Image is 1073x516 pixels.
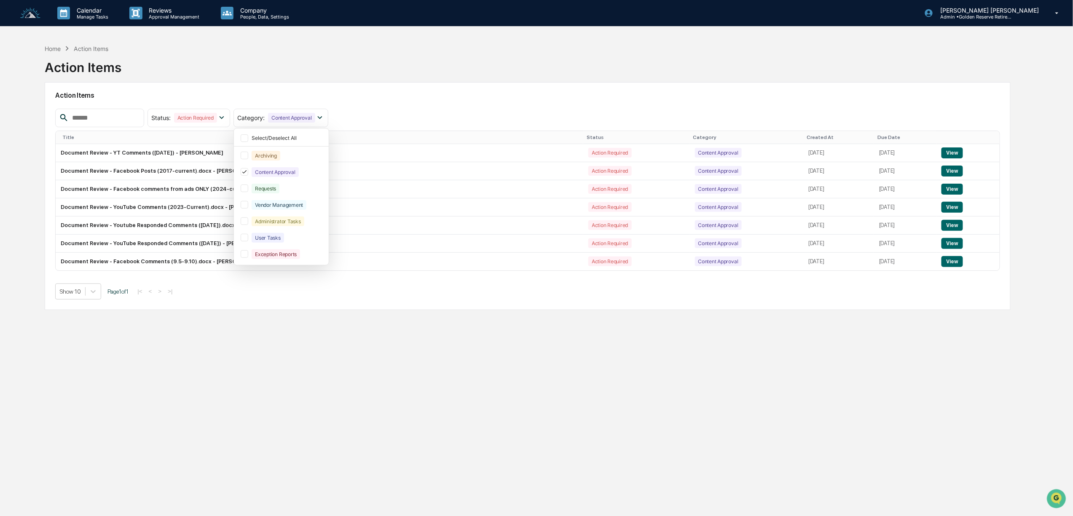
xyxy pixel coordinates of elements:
[17,123,53,131] span: Data Lookup
[942,150,963,156] a: View
[803,144,874,162] td: [DATE]
[56,162,583,180] td: Document Review - Facebook Posts (2017-current).docx - [PERSON_NAME]
[56,144,583,162] td: Document Review - YT Comments ([DATE]) - [PERSON_NAME]
[135,288,145,295] button: |<
[61,107,68,114] div: 🗄️
[803,253,874,270] td: [DATE]
[70,14,113,20] p: Manage Tasks
[942,256,963,267] button: View
[29,65,138,73] div: Start new chat
[942,238,963,249] button: View
[237,114,265,121] span: Category :
[588,148,631,158] div: Action Required
[588,238,631,248] div: Action Required
[942,184,963,195] button: View
[252,217,304,226] div: Administrator Tasks
[942,168,963,174] a: View
[588,220,631,230] div: Action Required
[942,166,963,176] button: View
[874,180,936,198] td: [DATE]
[174,113,217,123] div: Action Required
[874,235,936,253] td: [DATE]
[252,249,300,259] div: Exception Reports
[942,220,963,231] button: View
[142,14,204,20] p: Approval Management
[942,147,963,158] button: View
[252,135,323,141] div: Select/Deselect All
[803,217,874,235] td: [DATE]
[942,240,963,246] a: View
[8,107,15,114] div: 🖐️
[20,8,40,19] img: logo
[59,143,102,150] a: Powered byPylon
[56,235,583,253] td: Document Review - YouTube Responded Comments ([DATE]) - [PERSON_NAME]
[934,14,1012,20] p: Admin • Golden Reserve Retirement
[74,45,108,52] div: Action Items
[934,7,1043,14] p: [PERSON_NAME] [PERSON_NAME]
[17,107,54,115] span: Preclearance
[70,7,113,14] p: Calendar
[252,151,280,160] div: Archiving
[56,180,583,198] td: Document Review - Facebook comments from ads ONLY (2024-current).docx - [PERSON_NAME]
[55,91,1000,99] h2: Action Items
[156,288,164,295] button: >
[107,288,129,295] span: Page 1 of 1
[70,107,105,115] span: Attestations
[942,204,963,210] a: View
[8,65,24,80] img: 1746055101610-c473b297-6a78-478c-a979-82029cc54cd1
[695,220,742,230] div: Content Approval
[803,235,874,253] td: [DATE]
[5,103,58,118] a: 🖐️Preclearance
[695,184,742,194] div: Content Approval
[8,18,153,32] p: How can we help?
[165,288,175,295] button: >|
[693,134,800,140] div: Category
[695,202,742,212] div: Content Approval
[874,253,936,270] td: [DATE]
[151,114,171,121] span: Status :
[877,134,933,140] div: Due Date
[143,67,153,78] button: Start new chat
[807,134,871,140] div: Created At
[58,103,108,118] a: 🗄️Attestations
[874,162,936,180] td: [DATE]
[45,53,121,75] div: Action Items
[587,134,686,140] div: Status
[942,186,963,192] a: View
[45,45,61,52] div: Home
[84,143,102,150] span: Pylon
[942,258,963,265] a: View
[942,202,963,213] button: View
[588,257,631,266] div: Action Required
[268,113,315,123] div: Content Approval
[5,119,56,134] a: 🔎Data Lookup
[942,222,963,228] a: View
[1046,488,1069,511] iframe: Open customer support
[29,73,107,80] div: We're available if you need us!
[142,7,204,14] p: Reviews
[874,217,936,235] td: [DATE]
[252,233,284,243] div: User Tasks
[252,200,306,210] div: Vendor Management
[8,123,15,130] div: 🔎
[252,184,279,193] div: Requests
[874,198,936,217] td: [DATE]
[56,217,583,235] td: Document Review - Youtube Responded Comments ([DATE]).docx - [PERSON_NAME]
[695,166,742,176] div: Content Approval
[588,166,631,176] div: Action Required
[803,180,874,198] td: [DATE]
[695,238,742,248] div: Content Approval
[252,167,298,177] div: Content Approval
[588,202,631,212] div: Action Required
[588,184,631,194] div: Action Required
[803,162,874,180] td: [DATE]
[874,144,936,162] td: [DATE]
[803,198,874,217] td: [DATE]
[233,14,293,20] p: People, Data, Settings
[146,288,155,295] button: <
[56,198,583,217] td: Document Review - YouTube Comments (2023-Current).docx - [PERSON_NAME]
[62,134,580,140] div: Title
[695,148,742,158] div: Content Approval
